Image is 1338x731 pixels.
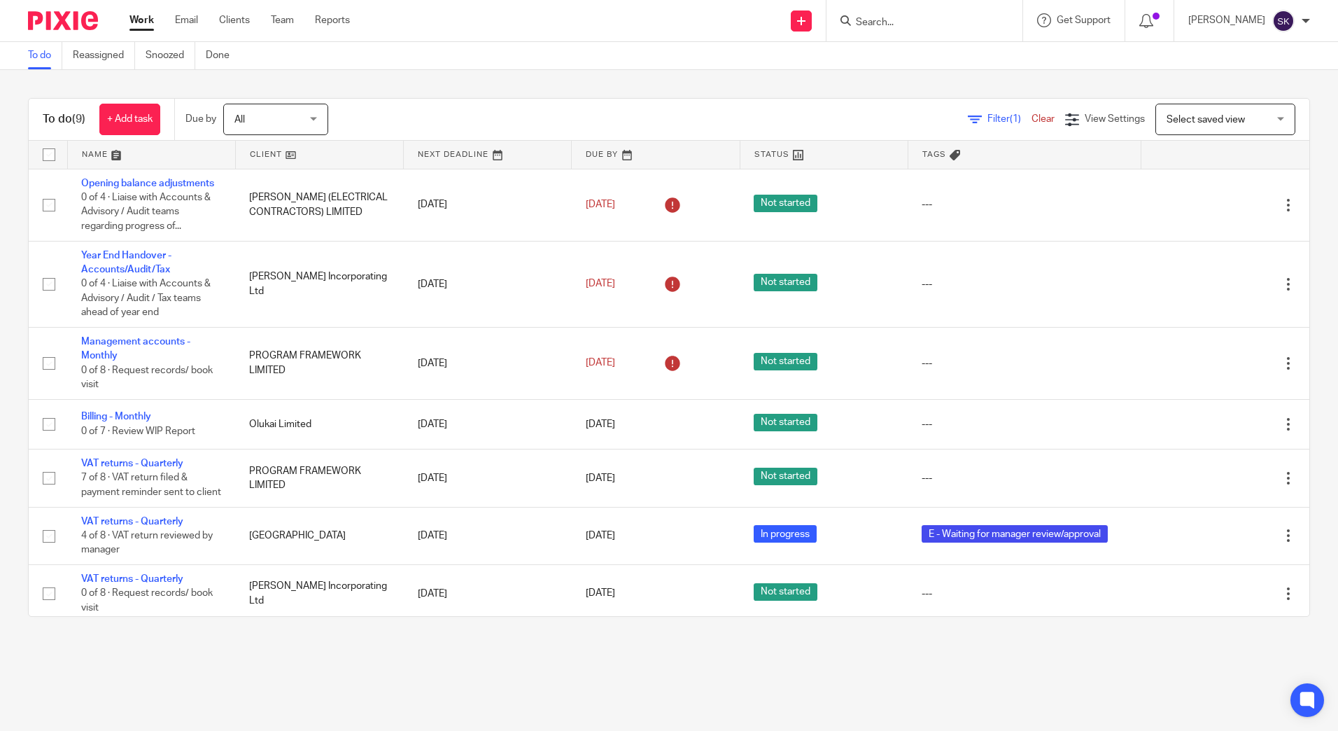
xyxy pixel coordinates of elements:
span: [DATE] [586,358,615,368]
span: Filter [987,114,1031,124]
img: Pixie [28,11,98,30]
td: [DATE] [404,241,572,327]
span: All [234,115,245,125]
a: Team [271,13,294,27]
span: (9) [72,113,85,125]
div: --- [922,471,1127,485]
a: VAT returns - Quarterly [81,574,183,584]
span: [DATE] [586,419,615,429]
div: --- [922,417,1127,431]
a: Opening balance adjustments [81,179,214,188]
td: [DATE] [404,399,572,449]
td: [DATE] [404,507,572,564]
span: E - Waiting for manager review/approval [922,525,1108,543]
span: 4 of 8 · VAT return reviewed by manager [81,531,213,555]
span: In progress [754,525,817,543]
td: [GEOGRAPHIC_DATA] [235,507,403,564]
span: (1) [1010,114,1021,124]
span: [DATE] [586,531,615,541]
a: Email [175,13,198,27]
span: Not started [754,195,817,212]
td: Olukai Limited [235,399,403,449]
span: Not started [754,468,817,485]
span: Not started [754,353,817,370]
p: [PERSON_NAME] [1188,13,1265,27]
h1: To do [43,112,85,127]
span: 0 of 7 · Review WIP Report [81,426,195,436]
span: 0 of 4 · Liaise with Accounts & Advisory / Audit teams regarding progress of... [81,193,211,231]
span: View Settings [1085,114,1145,124]
span: [DATE] [586,589,615,599]
a: Billing - Monthly [81,412,151,422]
p: Due by [185,112,216,126]
span: Not started [754,583,817,601]
span: Not started [754,414,817,431]
td: [DATE] [404,327,572,399]
td: [DATE] [404,450,572,507]
div: --- [922,356,1127,370]
img: svg%3E [1272,10,1295,32]
div: --- [922,587,1127,601]
span: Tags [922,151,946,158]
div: --- [922,197,1127,211]
span: 0 of 8 · Request records/ book visit [81,589,213,613]
a: Reports [315,13,350,27]
span: 0 of 8 · Request records/ book visit [81,365,213,390]
span: Select saved view [1167,115,1245,125]
a: + Add task [99,104,160,135]
span: [DATE] [586,279,615,289]
span: Get Support [1057,15,1111,25]
span: [DATE] [586,473,615,483]
a: Management accounts - Monthly [81,337,190,361]
span: 7 of 8 · VAT return filed & payment reminder sent to client [81,473,221,498]
span: 0 of 4 · Liaise with Accounts & Advisory / Audit / Tax teams ahead of year end [81,279,211,317]
td: PROGRAM FRAMEWORK LIMITED [235,450,403,507]
a: Year End Handover - Accounts/Audit/Tax [81,251,171,274]
a: VAT returns - Quarterly [81,517,183,527]
td: PROGRAM FRAMEWORK LIMITED [235,327,403,399]
a: Work [129,13,154,27]
td: [PERSON_NAME] Incorporating Ltd [235,241,403,327]
td: [PERSON_NAME] Incorporating Ltd [235,565,403,622]
a: Reassigned [73,42,135,69]
a: Done [206,42,240,69]
td: [DATE] [404,565,572,622]
span: Not started [754,274,817,291]
a: VAT returns - Quarterly [81,459,183,468]
span: [DATE] [586,200,615,209]
a: Clients [219,13,250,27]
td: [PERSON_NAME] (ELECTRICAL CONTRACTORS) LIMITED [235,169,403,241]
a: Clear [1031,114,1055,124]
a: Snoozed [146,42,195,69]
td: [DATE] [404,169,572,241]
a: To do [28,42,62,69]
input: Search [854,17,980,29]
div: --- [922,277,1127,291]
